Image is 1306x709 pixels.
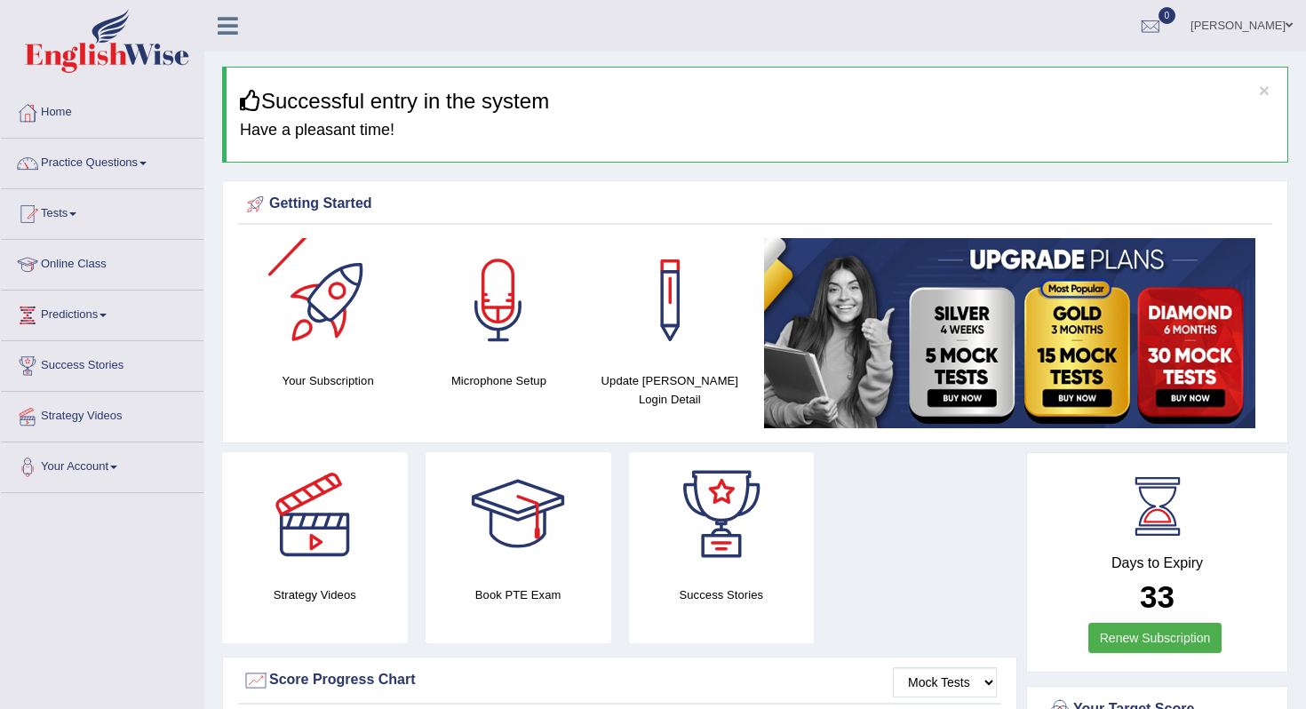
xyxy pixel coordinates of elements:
a: Home [1,88,203,132]
div: Score Progress Chart [243,667,997,694]
a: Practice Questions [1,139,203,183]
h3: Successful entry in the system [240,90,1274,113]
h4: Strategy Videos [222,586,408,604]
b: 33 [1140,579,1175,614]
h4: Have a pleasant time! [240,122,1274,139]
img: small5.jpg [764,238,1255,428]
div: Getting Started [243,191,1268,218]
a: Strategy Videos [1,392,203,436]
a: Tests [1,189,203,234]
a: Online Class [1,240,203,284]
a: Renew Subscription [1088,623,1222,653]
h4: Update [PERSON_NAME] Login Detail [593,371,746,409]
span: 0 [1159,7,1176,24]
h4: Success Stories [629,586,815,604]
h4: Days to Expiry [1047,555,1268,571]
a: Success Stories [1,341,203,386]
h4: Microphone Setup [422,371,575,390]
a: Predictions [1,291,203,335]
a: Your Account [1,442,203,487]
h4: Your Subscription [251,371,404,390]
h4: Book PTE Exam [426,586,611,604]
button: × [1259,81,1270,100]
